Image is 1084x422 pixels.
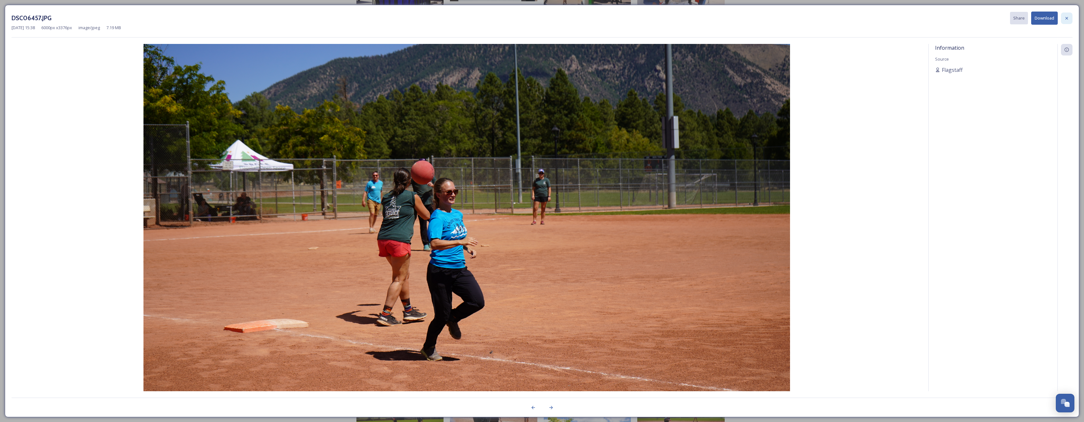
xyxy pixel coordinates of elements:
[935,44,964,51] span: Information
[935,56,949,62] span: Source
[12,13,52,23] h3: DSC06457.JPG
[1031,12,1058,25] button: Download
[106,25,121,31] span: 7.19 MB
[1010,12,1028,24] button: Share
[1056,394,1074,412] button: Open Chat
[41,25,72,31] span: 6000 px x 3376 px
[12,44,922,408] img: DSC06457.JPG
[12,25,35,31] span: [DATE] 15:38
[78,25,100,31] span: image/jpeg
[942,66,963,74] span: Flagstaff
